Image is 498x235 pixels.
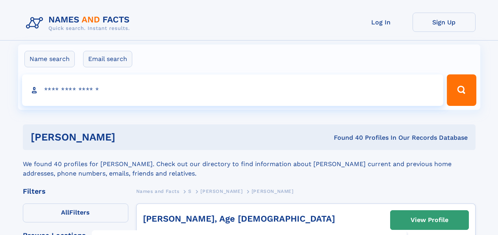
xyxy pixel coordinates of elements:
[24,51,75,67] label: Name search
[61,209,69,216] span: All
[350,13,413,32] a: Log In
[23,204,128,222] label: Filters
[252,189,294,194] span: [PERSON_NAME]
[447,74,476,106] button: Search Button
[23,188,128,195] div: Filters
[411,211,448,229] div: View Profile
[83,51,132,67] label: Email search
[200,186,243,196] a: [PERSON_NAME]
[224,133,468,142] div: Found 40 Profiles In Our Records Database
[391,211,468,229] a: View Profile
[188,189,192,194] span: S
[31,132,225,142] h1: [PERSON_NAME]
[413,13,476,32] a: Sign Up
[200,189,243,194] span: [PERSON_NAME]
[23,13,136,34] img: Logo Names and Facts
[23,150,476,178] div: We found 40 profiles for [PERSON_NAME]. Check out our directory to find information about [PERSON...
[143,214,335,224] a: [PERSON_NAME], Age [DEMOGRAPHIC_DATA]
[22,74,444,106] input: search input
[188,186,192,196] a: S
[136,186,180,196] a: Names and Facts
